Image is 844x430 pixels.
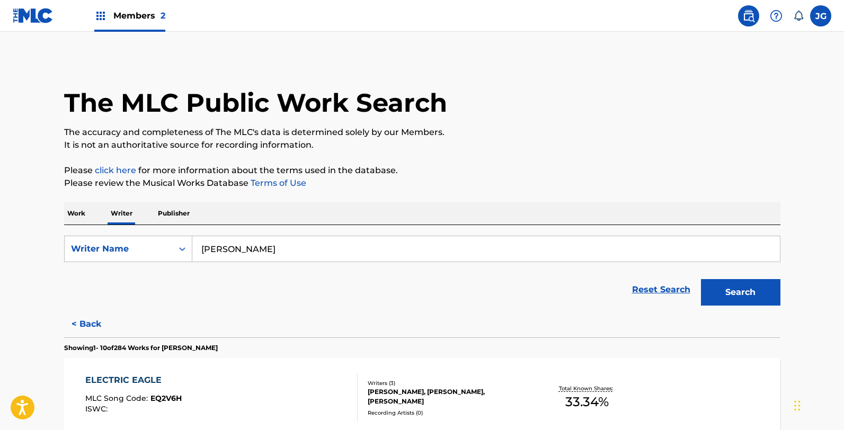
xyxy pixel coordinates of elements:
[770,10,783,22] img: help
[64,164,780,177] p: Please for more information about the terms used in the database.
[155,202,193,225] p: Publisher
[766,5,787,26] div: Help
[565,392,609,411] span: 33.34 %
[368,379,528,387] div: Writers ( 3 )
[738,5,759,26] a: Public Search
[368,409,528,417] div: Recording Artists ( 0 )
[701,279,780,306] button: Search
[150,393,182,403] span: EQ2V6H
[113,10,165,22] span: Members
[85,404,110,414] span: ISWC :
[13,8,54,23] img: MLC Logo
[64,311,128,337] button: < Back
[64,139,780,151] p: It is not an authoritative source for recording information.
[64,87,447,119] h1: The MLC Public Work Search
[64,202,88,225] p: Work
[742,10,755,22] img: search
[368,387,528,406] div: [PERSON_NAME], [PERSON_NAME], [PERSON_NAME]
[248,178,306,188] a: Terms of Use
[559,384,616,392] p: Total Known Shares:
[791,379,844,430] iframe: Chat Widget
[64,126,780,139] p: The accuracy and completeness of The MLC's data is determined solely by our Members.
[794,390,801,422] div: Drag
[71,243,166,255] div: Writer Name
[814,275,844,361] iframe: Resource Center
[161,11,165,21] span: 2
[793,11,804,21] div: Notifications
[64,343,218,353] p: Showing 1 - 10 of 284 Works for [PERSON_NAME]
[627,278,696,301] a: Reset Search
[64,236,780,311] form: Search Form
[94,10,107,22] img: Top Rightsholders
[95,165,136,175] a: click here
[85,374,182,387] div: ELECTRIC EAGLE
[64,177,780,190] p: Please review the Musical Works Database
[85,393,150,403] span: MLC Song Code :
[810,5,831,26] div: User Menu
[108,202,136,225] p: Writer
